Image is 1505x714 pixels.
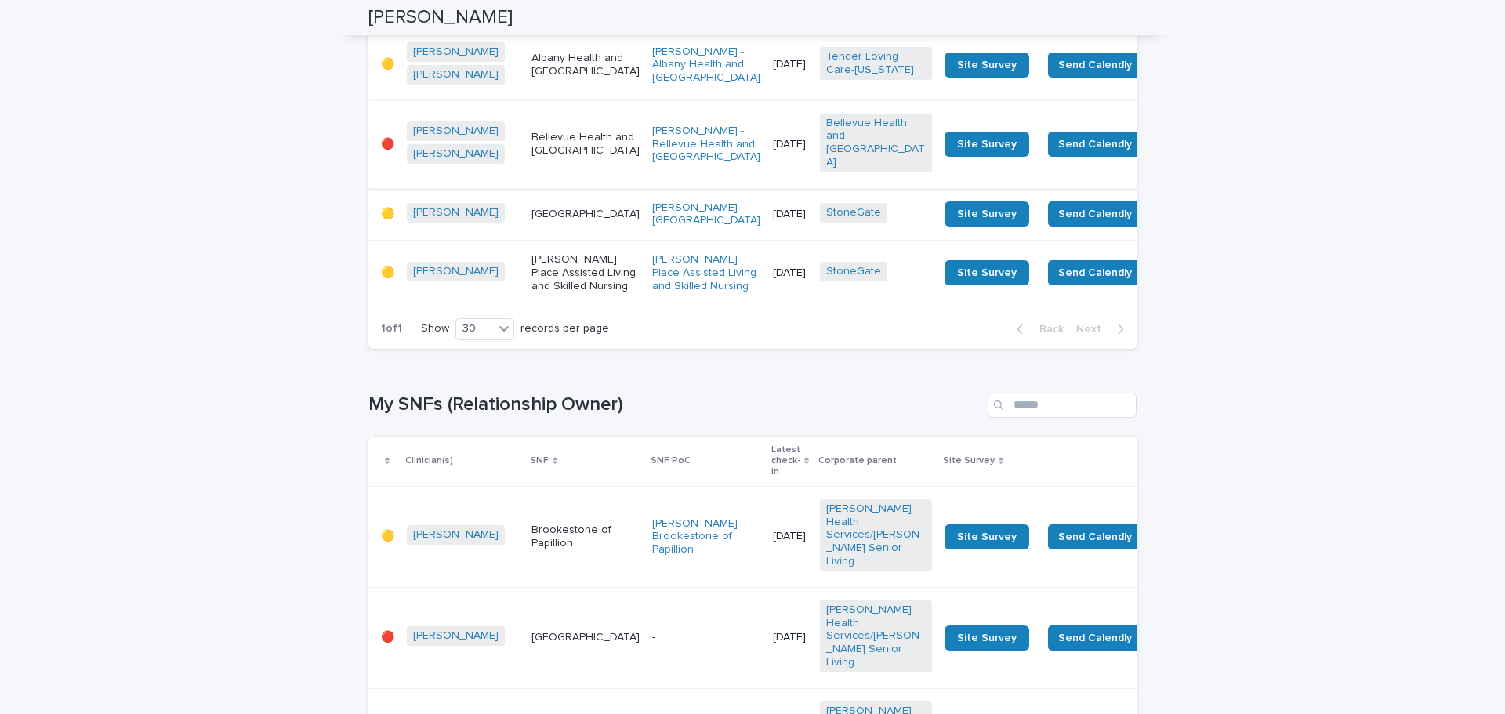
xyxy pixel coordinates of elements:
a: Site Survey [945,524,1029,549]
a: [PERSON_NAME] [413,528,499,542]
tr: 🟡[PERSON_NAME] [PERSON_NAME] Albany Health and [GEOGRAPHIC_DATA][PERSON_NAME] - Albany Health and... [368,29,1259,100]
span: Site Survey [957,60,1017,71]
a: Site Survey [945,625,1029,651]
button: Send Calendly [1048,625,1142,651]
span: Send Calendly [1058,265,1132,281]
p: [DATE] [773,58,807,71]
p: 🟡 [381,530,394,543]
a: Bellevue Health and [GEOGRAPHIC_DATA] [826,117,926,169]
a: [PERSON_NAME] Health Services/[PERSON_NAME] Senior Living [826,603,926,669]
h2: [PERSON_NAME] [368,6,513,29]
button: Next [1070,322,1137,336]
p: Albany Health and [GEOGRAPHIC_DATA] [531,52,640,78]
p: Brookestone of Papillion [531,524,640,550]
a: Site Survey [945,201,1029,227]
span: Site Survey [957,632,1017,643]
a: Site Survey [945,260,1029,285]
p: Clinician(s) [405,452,453,469]
p: [DATE] [773,138,807,151]
p: 🔴 [381,631,394,644]
button: Send Calendly [1048,524,1142,549]
a: [PERSON_NAME] [413,68,499,82]
p: [DATE] [773,208,807,221]
p: 🟡 [381,266,394,280]
tr: 🔴[PERSON_NAME] [PERSON_NAME] Bellevue Health and [GEOGRAPHIC_DATA][PERSON_NAME] - Bellevue Health... [368,100,1259,188]
span: Back [1030,324,1064,335]
p: 🟡 [381,208,394,221]
span: Send Calendly [1058,136,1132,152]
span: Site Survey [957,139,1017,150]
div: 30 [456,321,494,337]
p: [PERSON_NAME] Place Assisted Living and Skilled Nursing [531,253,640,292]
span: Site Survey [957,208,1017,219]
button: Send Calendly [1048,260,1142,285]
span: Site Survey [957,531,1017,542]
p: Latest check-in [771,441,800,481]
a: [PERSON_NAME] Place Assisted Living and Skilled Nursing [652,253,760,292]
a: [PERSON_NAME] [413,265,499,278]
p: - [652,631,760,644]
p: [GEOGRAPHIC_DATA] [531,631,640,644]
p: Site Survey [943,452,995,469]
tr: 🟡[PERSON_NAME] [GEOGRAPHIC_DATA][PERSON_NAME] - [GEOGRAPHIC_DATA] [DATE]StoneGate Site SurveySend... [368,188,1259,241]
span: Send Calendly [1058,206,1132,222]
a: [PERSON_NAME] [413,125,499,138]
p: 🟡 [381,58,394,71]
span: Send Calendly [1058,529,1132,545]
a: Site Survey [945,53,1029,78]
a: [PERSON_NAME] [413,629,499,643]
p: SNF [530,452,549,469]
a: StoneGate [826,265,881,278]
span: Next [1076,324,1111,335]
p: 1 of 1 [368,310,415,348]
p: records per page [520,322,609,335]
p: [GEOGRAPHIC_DATA] [531,208,640,221]
a: Tender Loving Care-[US_STATE] [826,50,926,77]
a: [PERSON_NAME] - [GEOGRAPHIC_DATA] [652,201,760,228]
a: [PERSON_NAME] [413,45,499,59]
span: Site Survey [957,267,1017,278]
input: Search [988,393,1137,418]
button: Send Calendly [1048,201,1142,227]
a: [PERSON_NAME] - Bellevue Health and [GEOGRAPHIC_DATA] [652,125,760,164]
tr: 🟡[PERSON_NAME] Brookestone of Papillion[PERSON_NAME] - Brookestone of Papillion [DATE][PERSON_NAM... [368,486,1259,587]
a: [PERSON_NAME] - Brookestone of Papillion [652,517,760,556]
a: [PERSON_NAME] [413,147,499,161]
button: Send Calendly [1048,53,1142,78]
span: Send Calendly [1058,57,1132,73]
tr: 🔴[PERSON_NAME] [GEOGRAPHIC_DATA]-[DATE][PERSON_NAME] Health Services/[PERSON_NAME] Senior Living ... [368,587,1259,688]
span: Send Calendly [1058,630,1132,646]
a: [PERSON_NAME] [413,206,499,219]
p: SNF PoC [651,452,691,469]
button: Back [1004,322,1070,336]
a: [PERSON_NAME] - Albany Health and [GEOGRAPHIC_DATA] [652,45,760,85]
tr: 🟡[PERSON_NAME] [PERSON_NAME] Place Assisted Living and Skilled Nursing[PERSON_NAME] Place Assiste... [368,241,1259,306]
p: [DATE] [773,631,807,644]
p: [DATE] [773,266,807,280]
p: Bellevue Health and [GEOGRAPHIC_DATA] [531,131,640,158]
a: StoneGate [826,206,881,219]
a: Site Survey [945,132,1029,157]
p: Corporate parent [818,452,897,469]
button: Send Calendly [1048,132,1142,157]
p: [DATE] [773,530,807,543]
h1: My SNFs (Relationship Owner) [368,393,981,416]
a: [PERSON_NAME] Health Services/[PERSON_NAME] Senior Living [826,502,926,568]
p: Show [421,322,449,335]
p: 🔴 [381,138,394,151]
